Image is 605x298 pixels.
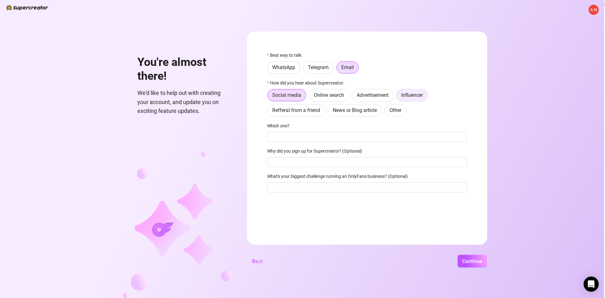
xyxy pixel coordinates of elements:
label: Which one? [267,122,294,129]
div: Open Intercom Messenger [584,277,599,292]
span: A N [590,6,597,13]
img: logo [6,5,48,10]
span: We'd like to help out with creating your account, and update you on exciting feature updates. [137,89,232,115]
h1: You're almost there! [137,56,232,83]
span: Back [252,258,263,264]
button: Continue [458,255,487,267]
span: Influencer [401,92,423,98]
label: Why did you sign up for Supercreator? (Optional) [267,148,366,155]
span: Online search [314,92,344,98]
span: Continue [462,258,482,264]
span: Social media [272,92,301,98]
span: News or Blog article [333,107,377,113]
span: Refferal from a friend [272,107,320,113]
input: Which one? [267,132,467,142]
label: Best way to talk: [267,52,306,59]
span: Other [389,107,401,113]
label: What's your biggest challenge running an OnlyFans business? (Optional) [267,173,412,180]
input: What's your biggest challenge running an OnlyFans business? (Optional) [267,182,467,192]
span: Email [341,64,354,70]
button: Back [247,255,268,267]
input: Why did you sign up for Supercreator? (Optional) [267,157,467,167]
span: Advertisement [357,92,389,98]
span: WhatsApp [272,64,295,70]
span: Telegram [308,64,329,70]
label: How did you hear about Supercreator: [267,79,348,86]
